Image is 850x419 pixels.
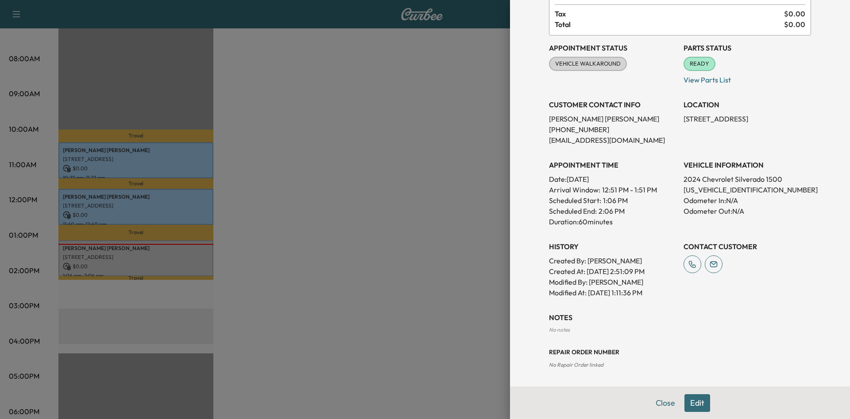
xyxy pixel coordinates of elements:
p: Scheduled Start: [549,195,601,206]
p: Scheduled End: [549,206,597,216]
h3: CUSTOMER CONTACT INFO [549,99,676,110]
h3: LOCATION [684,99,811,110]
p: Date: [DATE] [549,174,676,184]
p: Duration: 60 minutes [549,216,676,227]
h3: Parts Status [684,43,811,53]
p: 1:06 PM [603,195,628,206]
p: [PERSON_NAME] [PERSON_NAME] [549,114,676,124]
p: Modified At : [DATE] 1:11:36 PM [549,287,676,298]
span: $ 0.00 [784,19,805,30]
p: Created By : [PERSON_NAME] [549,255,676,266]
p: [US_VEHICLE_IDENTIFICATION_NUMBER] [684,184,811,195]
span: Total [555,19,784,30]
p: View Parts List [684,71,811,85]
p: [EMAIL_ADDRESS][DOMAIN_NAME] [549,135,676,145]
h3: APPOINTMENT TIME [549,160,676,170]
span: Tax [555,8,784,19]
div: No notes [549,326,811,333]
h3: VEHICLE INFORMATION [684,160,811,170]
span: VEHICLE WALKAROUND [550,59,626,68]
h3: NOTES [549,312,811,323]
button: Edit [684,394,710,412]
p: 2:06 PM [599,206,625,216]
p: 2024 Chevrolet Silverado 1500 [684,174,811,184]
span: No Repair Order linked [549,361,603,368]
p: Odometer Out: N/A [684,206,811,216]
p: Modified By : [PERSON_NAME] [549,277,676,287]
h3: Repair Order number [549,348,811,356]
p: [STREET_ADDRESS] [684,114,811,124]
p: [PHONE_NUMBER] [549,124,676,135]
span: READY [684,59,715,68]
button: Close [650,394,681,412]
p: Odometer In: N/A [684,195,811,206]
h3: Appointment Status [549,43,676,53]
h3: CONTACT CUSTOMER [684,241,811,252]
h3: History [549,241,676,252]
p: Created At : [DATE] 2:51:09 PM [549,266,676,277]
span: 12:51 PM - 1:51 PM [602,184,657,195]
span: $ 0.00 [784,8,805,19]
p: Arrival Window: [549,184,676,195]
